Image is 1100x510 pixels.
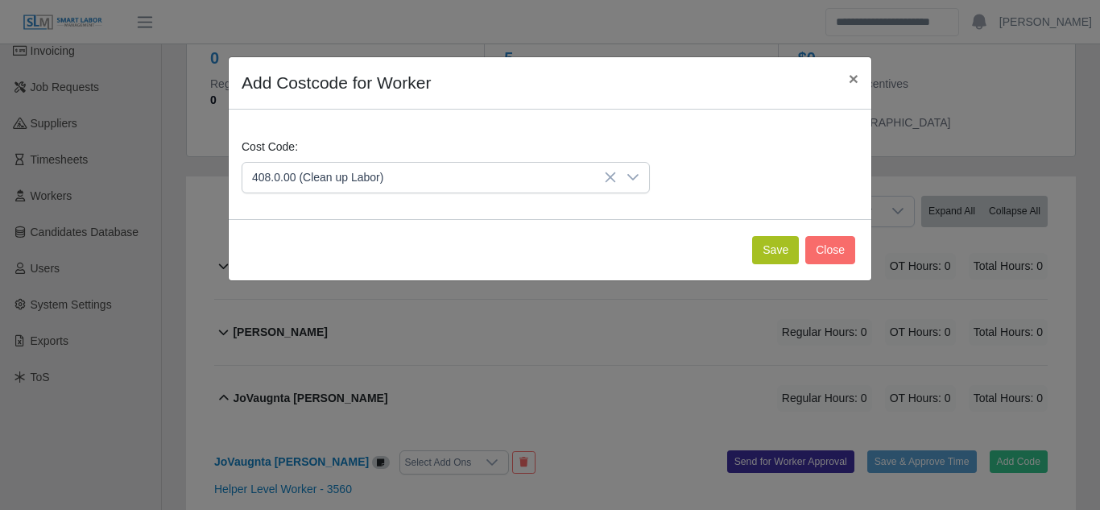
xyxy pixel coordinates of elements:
[836,57,871,100] button: Close
[242,139,298,155] label: Cost Code:
[242,70,431,96] h4: Add Costcode for Worker
[242,163,617,193] span: 408.0.00 (Clean up Labor)
[849,69,858,88] span: ×
[805,236,855,264] button: Close
[752,236,799,264] button: Save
